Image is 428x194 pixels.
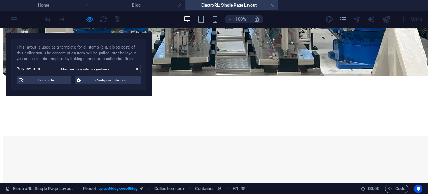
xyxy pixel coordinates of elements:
[6,185,73,193] a: Click to cancel selection. Double-click to open Pages
[233,185,238,193] span: Click to select. Double-click to edit
[26,76,69,84] span: Edit content
[361,185,379,193] h6: Session time
[368,185,379,193] span: 00 00
[17,45,141,62] div: This layout is used as a template for all items (e.g. a blog post) of this collection. The conten...
[93,1,185,9] h4: Blog
[85,15,94,23] button: Click here to leave preview mode and continue editing
[385,185,408,193] button: Code
[339,15,347,23] i: Pages (Ctrl+Alt+S)
[99,185,137,193] span: . preset-blog-post-itblog
[217,186,221,191] i: This element can be bound to a collection field
[140,187,143,191] i: This element is a customizable preset
[185,1,278,9] h4: ElectroRL: Single Page Layout
[388,185,405,193] span: Code
[225,15,249,23] button: 100%
[241,186,246,191] i: This element is bound to a collection
[83,76,139,84] span: Configure collection
[414,185,422,193] button: Usercentrics
[339,15,347,23] button: pages
[83,185,246,193] nav: breadcrumb
[75,76,141,84] button: Configure collection
[253,16,259,22] i: On resize automatically adjust zoom level to fit chosen device.
[235,15,246,23] h6: 100%
[17,76,71,84] button: Edit content
[195,185,215,193] span: Click to select. Double-click to edit
[17,65,59,73] label: Preview item
[83,185,96,193] span: Click to select. Double-click to edit
[373,186,374,191] span: :
[154,185,184,193] span: Click to select. Double-click to edit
